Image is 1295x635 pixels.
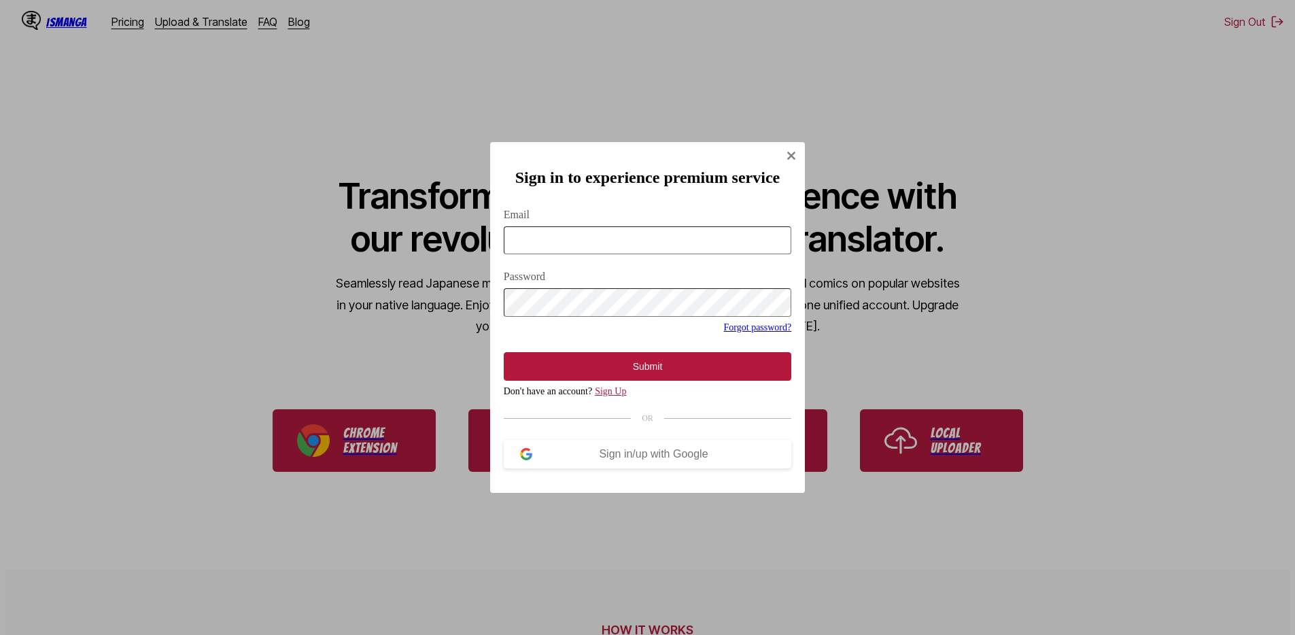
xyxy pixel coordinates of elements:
[532,448,776,460] div: Sign in/up with Google
[504,209,792,221] label: Email
[504,169,792,187] h2: Sign in to experience premium service
[504,271,792,283] label: Password
[724,322,792,332] a: Forgot password?
[504,440,792,468] button: Sign in/up with Google
[504,413,792,424] div: OR
[786,150,797,161] img: Close
[595,386,626,396] a: Sign Up
[504,386,792,397] div: Don't have an account?
[490,142,806,494] div: Sign In Modal
[504,352,792,381] button: Submit
[520,448,532,460] img: google-logo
